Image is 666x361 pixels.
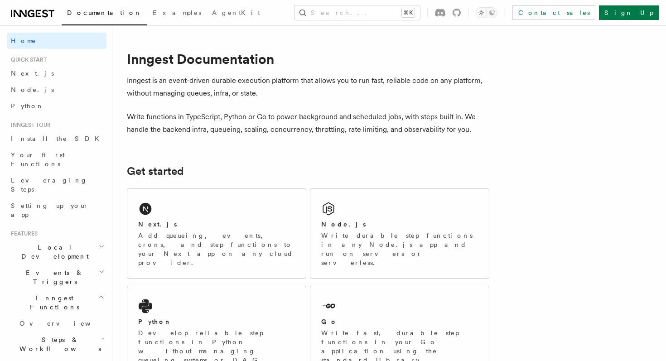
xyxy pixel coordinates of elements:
span: Setting up your app [11,202,89,218]
a: Sign Up [599,5,659,20]
p: Add queueing, events, crons, and step functions to your Next app on any cloud provider. [138,231,295,267]
a: Documentation [62,3,147,25]
span: Overview [19,320,113,327]
span: Documentation [67,9,142,16]
span: Home [11,36,36,45]
a: Contact sales [512,5,595,20]
a: Home [7,33,106,49]
a: Setting up your app [7,197,106,223]
h2: Python [138,317,172,326]
span: Features [7,230,38,237]
a: Install the SDK [7,130,106,147]
button: Steps & Workflows [16,332,106,357]
a: Leveraging Steps [7,172,106,197]
span: Python [11,102,44,110]
p: Inngest is an event-driven durable execution platform that allows you to run fast, reliable code ... [127,74,489,100]
p: Write durable step functions in any Node.js app and run on servers or serverless. [321,231,478,267]
button: Toggle dark mode [476,7,497,18]
a: Node.js [7,82,106,98]
span: Install the SDK [11,135,105,142]
span: Quick start [7,56,47,63]
a: Get started [127,165,183,178]
p: Write functions in TypeScript, Python or Go to power background and scheduled jobs, with steps bu... [127,111,489,136]
span: Events & Triggers [7,268,99,286]
button: Inngest Functions [7,290,106,315]
a: Next.jsAdd queueing, events, crons, and step functions to your Next app on any cloud provider. [127,188,306,279]
button: Local Development [7,239,106,265]
span: Your first Functions [11,151,65,168]
button: Events & Triggers [7,265,106,290]
kbd: ⌘K [402,8,415,17]
a: Node.jsWrite durable step functions in any Node.js app and run on servers or serverless. [310,188,489,279]
a: Examples [147,3,207,24]
h2: Next.js [138,220,177,229]
span: AgentKit [212,9,260,16]
span: Next.js [11,70,54,77]
h2: Go [321,317,338,326]
a: AgentKit [207,3,265,24]
a: Your first Functions [7,147,106,172]
span: Leveraging Steps [11,177,87,193]
span: Node.js [11,86,54,93]
span: Examples [153,9,201,16]
a: Python [7,98,106,114]
h2: Node.js [321,220,366,229]
span: Steps & Workflows [16,335,101,353]
span: Local Development [7,243,99,261]
h1: Inngest Documentation [127,51,489,67]
a: Next.js [7,65,106,82]
button: Search...⌘K [294,5,420,20]
a: Overview [16,315,106,332]
span: Inngest tour [7,121,51,129]
span: Inngest Functions [7,294,98,312]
